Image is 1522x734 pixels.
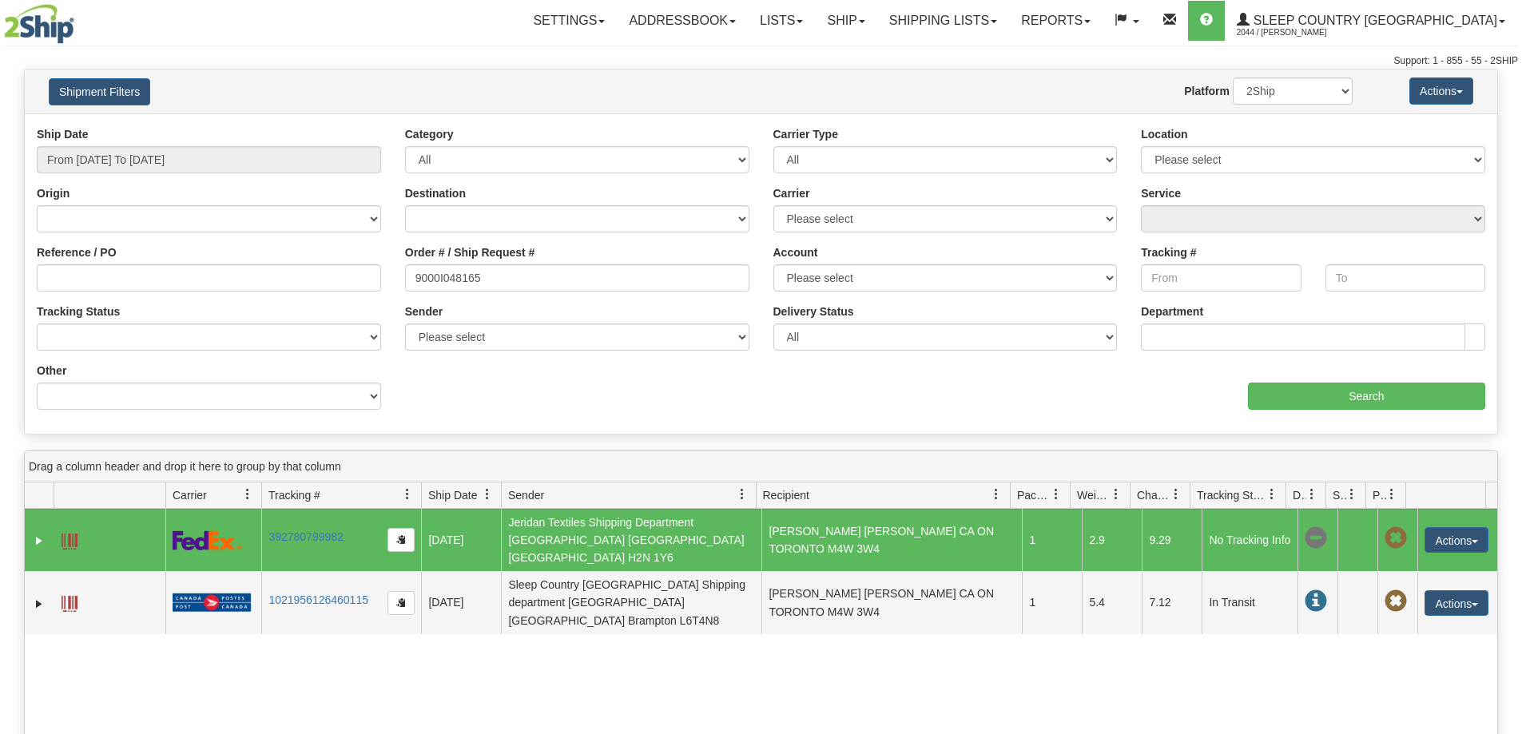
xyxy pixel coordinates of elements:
iframe: chat widget [1485,285,1520,448]
a: Packages filter column settings [1043,481,1070,508]
td: [DATE] [421,571,501,633]
label: Tracking Status [37,304,120,319]
span: Carrier [173,487,207,503]
a: Tracking Status filter column settings [1258,481,1286,508]
img: 2 - FedEx Express® [173,530,242,550]
label: Service [1141,185,1181,201]
span: Ship Date [428,487,477,503]
button: Actions [1409,77,1473,105]
span: 2044 / [PERSON_NAME] [1237,25,1357,41]
a: Expand [31,533,47,549]
a: Expand [31,596,47,612]
button: Copy to clipboard [387,528,415,552]
label: Carrier Type [773,126,838,142]
a: Ship Date filter column settings [474,481,501,508]
label: Location [1141,126,1187,142]
label: Category [405,126,454,142]
button: Actions [1425,527,1488,553]
td: 1 [1022,509,1082,571]
label: Tracking # [1141,244,1196,260]
a: Lists [748,1,815,41]
td: 7.12 [1142,571,1202,633]
td: [PERSON_NAME] [PERSON_NAME] CA ON TORONTO M4W 3W4 [761,509,1022,571]
img: logo2044.jpg [4,4,74,44]
span: Tracking Status [1197,487,1266,503]
a: Sender filter column settings [729,481,756,508]
a: Label [62,526,77,552]
td: [DATE] [421,509,501,571]
span: Charge [1137,487,1170,503]
a: Pickup Status filter column settings [1378,481,1405,508]
label: Ship Date [37,126,89,142]
label: Carrier [773,185,810,201]
a: 392780799982 [268,530,343,543]
span: Weight [1077,487,1111,503]
a: Reports [1009,1,1103,41]
input: From [1141,264,1301,292]
td: 2.9 [1082,509,1142,571]
label: Order # / Ship Request # [405,244,535,260]
a: Weight filter column settings [1103,481,1130,508]
td: No Tracking Info [1202,509,1297,571]
button: Copy to clipboard [387,591,415,615]
label: Reference / PO [37,244,117,260]
a: Recipient filter column settings [983,481,1010,508]
span: Shipment Issues [1333,487,1346,503]
label: Other [37,363,66,379]
span: Pickup Not Assigned [1385,590,1407,613]
a: Charge filter column settings [1162,481,1190,508]
td: In Transit [1202,571,1297,633]
td: 9.29 [1142,509,1202,571]
label: Origin [37,185,70,201]
td: Jeridan Textiles Shipping Department [GEOGRAPHIC_DATA] [GEOGRAPHIC_DATA] [GEOGRAPHIC_DATA] H2N 1Y6 [501,509,761,571]
span: Pickup Status [1373,487,1386,503]
a: 1021956126460115 [268,593,368,606]
a: Tracking # filter column settings [394,481,421,508]
a: Label [62,589,77,614]
span: No Tracking Info [1305,527,1327,550]
td: Sleep Country [GEOGRAPHIC_DATA] Shipping department [GEOGRAPHIC_DATA] [GEOGRAPHIC_DATA] Brampton ... [501,571,761,633]
a: Carrier filter column settings [234,481,261,508]
a: Shipping lists [877,1,1009,41]
label: Sender [405,304,443,319]
span: Tracking # [268,487,320,503]
span: Packages [1017,487,1051,503]
span: Recipient [763,487,809,503]
div: grid grouping header [25,451,1497,482]
label: Destination [405,185,466,201]
label: Delivery Status [773,304,854,319]
div: Support: 1 - 855 - 55 - 2SHIP [4,54,1518,68]
span: Sender [508,487,544,503]
td: [PERSON_NAME] [PERSON_NAME] CA ON TORONTO M4W 3W4 [761,571,1022,633]
input: To [1325,264,1485,292]
td: 5.4 [1082,571,1142,633]
input: Search [1248,383,1485,410]
label: Department [1141,304,1203,319]
a: Sleep Country [GEOGRAPHIC_DATA] 2044 / [PERSON_NAME] [1225,1,1517,41]
span: In Transit [1305,590,1327,613]
a: Shipment Issues filter column settings [1338,481,1365,508]
button: Actions [1425,590,1488,616]
button: Shipment Filters [49,78,150,105]
td: 1 [1022,571,1082,633]
label: Platform [1184,83,1230,99]
a: Ship [815,1,876,41]
label: Account [773,244,818,260]
span: Delivery Status [1293,487,1306,503]
span: Sleep Country [GEOGRAPHIC_DATA] [1250,14,1497,27]
a: Addressbook [617,1,748,41]
img: 20 - Canada Post [173,593,251,613]
a: Settings [521,1,617,41]
a: Delivery Status filter column settings [1298,481,1325,508]
span: Pickup Not Assigned [1385,527,1407,550]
